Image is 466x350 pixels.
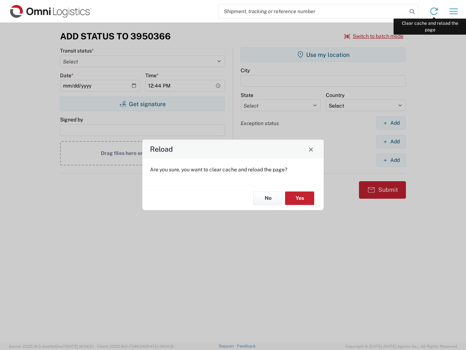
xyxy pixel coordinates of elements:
button: No [253,191,283,205]
p: Are you sure, you want to clear cache and reload the page? [150,166,316,173]
button: Close [306,144,316,154]
h4: Reload [150,144,173,155]
input: Shipment, tracking or reference number [218,4,407,18]
button: Yes [285,191,314,205]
